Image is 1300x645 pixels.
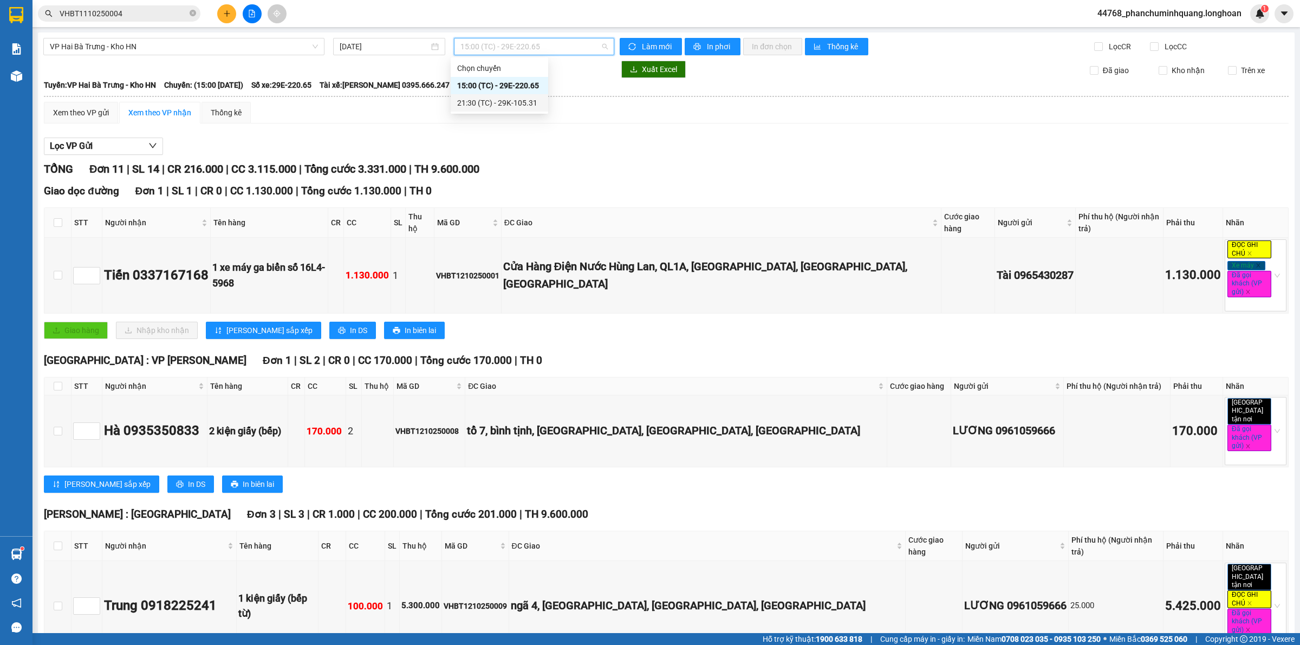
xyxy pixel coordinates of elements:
span: | [127,162,129,175]
span: TH 9.600.000 [414,162,479,175]
span: | [515,354,517,367]
span: aim [273,10,281,17]
span: In biên lai [243,478,274,490]
div: Nhãn [1226,380,1285,392]
span: Người gửi [998,217,1064,229]
div: 1 [393,268,404,283]
span: Đã gọi khách (VP gửi) [1227,271,1271,297]
img: warehouse-icon [11,70,22,82]
span: In DS [350,324,367,336]
div: 1 [387,598,398,614]
th: Thu hộ [400,531,442,561]
div: 170.000 [1172,422,1221,441]
span: Mã GD [396,380,454,392]
div: 1.130.000 [1165,266,1221,285]
span: | [299,162,302,175]
span: Lọc CR [1104,41,1133,53]
span: | [307,508,310,520]
span: caret-down [1279,9,1289,18]
div: VHBT1210250001 [436,270,499,282]
span: Giao dọc đường [44,185,119,197]
span: | [294,354,297,367]
button: bar-chartThống kê [805,38,868,55]
span: [PHONE_NUMBER] [4,37,82,56]
span: ⚪️ [1103,637,1107,641]
span: | [1195,633,1197,645]
span: | [409,162,412,175]
span: plus [223,10,231,17]
div: Xem theo VP gửi [53,107,109,119]
span: 44768_phanchuminhquang.longhoan [1089,6,1250,20]
button: syncLàm mới [620,38,682,55]
td: VHBT1210250008 [394,395,465,467]
span: CC 170.000 [358,354,412,367]
th: Phải thu [1163,208,1223,238]
span: question-circle [11,574,22,584]
span: Lọc CC [1160,41,1188,53]
span: [PERSON_NAME] sắp xếp [226,324,313,336]
span: printer [393,327,400,335]
span: close-circle [190,9,196,19]
span: TỔNG [44,162,73,175]
th: Thu hộ [362,377,394,395]
div: Chọn chuyến [457,62,542,74]
th: Phải thu [1171,377,1223,395]
span: notification [11,598,22,608]
div: 1.130.000 [346,268,389,283]
div: 1 kiện giấy (bếp từ) [238,591,316,622]
span: SL 1 [172,185,192,197]
span: | [519,508,522,520]
span: close [1254,416,1259,422]
span: Thống kê [827,41,860,53]
button: caret-down [1275,4,1293,23]
span: file-add [248,10,256,17]
div: tổ 7, bình tịnh, [GEOGRAPHIC_DATA], [GEOGRAPHIC_DATA], [GEOGRAPHIC_DATA] [467,422,885,439]
span: printer [338,327,346,335]
span: Tổng cước 3.331.000 [304,162,406,175]
span: [PERSON_NAME] : [GEOGRAPHIC_DATA] [44,508,231,520]
th: SL [391,208,406,238]
span: Chuyến: (15:00 [DATE]) [164,79,243,91]
div: LƯƠNG 0961059666 [964,597,1067,614]
span: bar-chart [814,43,823,51]
button: sort-ascending[PERSON_NAME] sắp xếp [206,322,321,339]
span: sort-ascending [53,480,60,489]
th: CC [346,531,385,561]
th: CC [305,377,346,395]
img: logo-vxr [9,7,23,23]
button: Lọc VP Gửi [44,138,163,155]
div: Tài 0965430287 [997,267,1074,284]
input: 12/10/2025 [340,41,429,53]
span: ĐC Giao [504,217,931,229]
th: Cước giao hàng [906,531,963,561]
strong: PHIẾU DÁN LÊN HÀNG [72,5,214,19]
strong: 0708 023 035 - 0935 103 250 [1002,635,1101,643]
span: Đơn 1 [135,185,164,197]
b: Tuyến: VP Hai Bà Trưng - Kho HN [44,81,156,89]
span: CR 216.000 [167,162,223,175]
span: close-circle [190,10,196,16]
div: Thống kê [211,107,242,119]
span: 1 [1263,5,1266,12]
button: printerIn biên lai [384,322,445,339]
strong: CSKH: [30,37,57,46]
strong: 1900 633 818 [816,635,862,643]
span: copyright [1240,635,1247,643]
span: down [148,141,157,150]
button: uploadGiao hàng [44,322,108,339]
sup: 1 [21,547,24,550]
span: download [630,66,638,74]
th: STT [71,531,102,561]
th: Phí thu hộ (Người nhận trả) [1076,208,1163,238]
div: LƯƠNG 0961059666 [953,422,1062,439]
span: | [195,185,198,197]
div: 5.300.000 [401,600,440,613]
th: STT [71,208,102,238]
div: 170.000 [307,424,344,439]
span: [GEOGRAPHIC_DATA] tận nơi [1227,564,1271,590]
div: Trung 0918225241 [104,596,235,616]
span: SL 14 [132,162,159,175]
div: Nhãn [1226,217,1285,229]
span: close [1256,263,1261,268]
span: VP Hai Bà Trưng - Kho HN [50,38,318,55]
